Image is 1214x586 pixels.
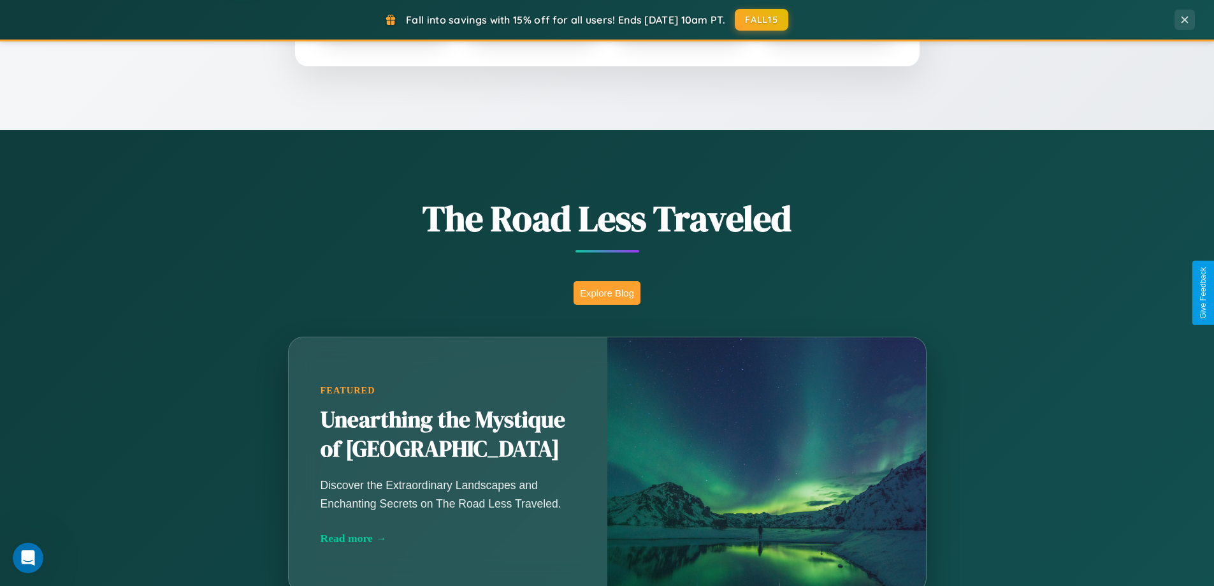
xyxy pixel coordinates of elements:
button: FALL15 [735,9,788,31]
div: Featured [321,385,575,396]
h2: Unearthing the Mystique of [GEOGRAPHIC_DATA] [321,406,575,464]
h1: The Road Less Traveled [225,194,990,243]
iframe: Intercom live chat [13,543,43,573]
p: Discover the Extraordinary Landscapes and Enchanting Secrets on The Road Less Traveled. [321,476,575,512]
button: Explore Blog [574,281,640,305]
div: Read more → [321,532,575,545]
span: Fall into savings with 15% off for all users! Ends [DATE] 10am PT. [406,13,725,26]
div: Give Feedback [1199,267,1208,319]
